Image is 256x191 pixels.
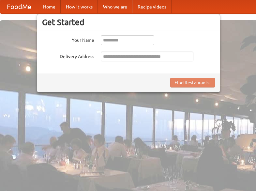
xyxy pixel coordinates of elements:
[170,78,215,88] button: Find Restaurants!
[38,0,61,13] a: Home
[42,52,94,60] label: Delivery Address
[98,0,132,13] a: Who we are
[42,35,94,43] label: Your Name
[132,0,172,13] a: Recipe videos
[0,0,38,13] a: FoodMe
[42,17,215,27] h3: Get Started
[61,0,98,13] a: How it works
